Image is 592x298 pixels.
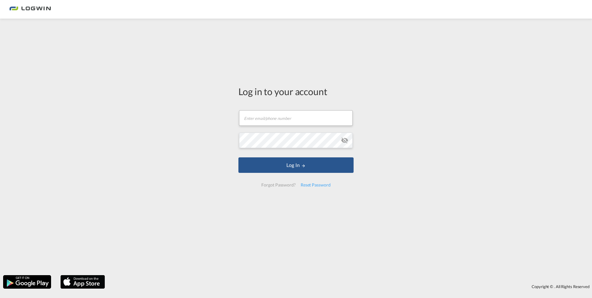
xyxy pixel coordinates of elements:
[2,274,52,289] img: google.png
[238,157,354,173] button: LOGIN
[239,110,353,126] input: Enter email/phone number
[238,85,354,98] div: Log in to your account
[298,179,333,191] div: Reset Password
[341,137,348,144] md-icon: icon-eye-off
[259,179,298,191] div: Forgot Password?
[9,2,51,16] img: bc73a0e0d8c111efacd525e4c8ad7d32.png
[60,274,106,289] img: apple.png
[108,281,592,292] div: Copyright © . All Rights Reserved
